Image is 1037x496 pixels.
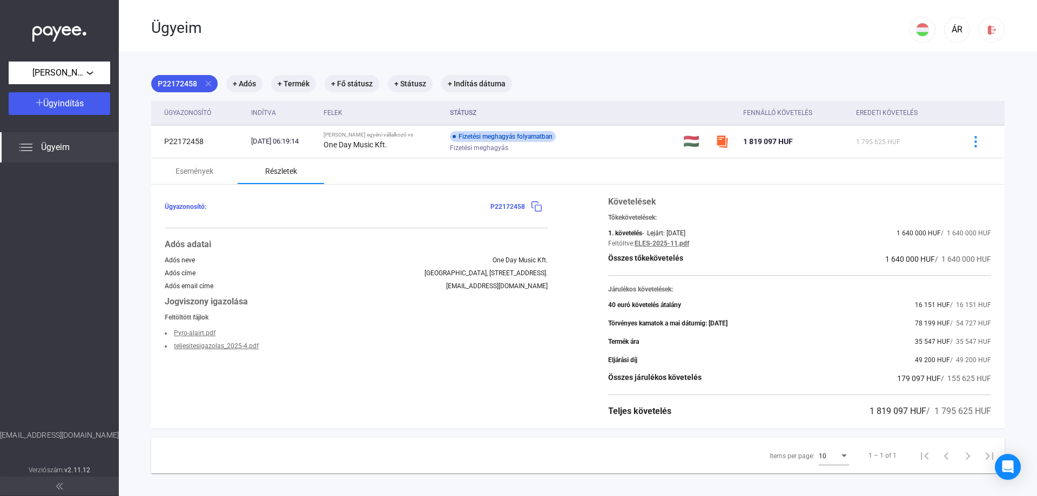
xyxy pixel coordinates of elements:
td: 🇭🇺 [679,125,711,158]
span: [PERSON_NAME] egyéni vállalkozó [32,66,86,79]
div: Fennálló követelés [743,106,812,119]
div: Ügyazonosító [164,106,211,119]
div: 40 euró követelés átalány [608,301,681,309]
mat-chip: + Adós [226,75,262,92]
div: ÁR [948,23,966,36]
div: Feltöltve: [608,240,635,247]
div: Adós címe [165,269,196,277]
span: 10 [819,452,826,460]
img: HU [916,23,929,36]
img: copy-blue [531,201,542,212]
div: [EMAIL_ADDRESS][DOMAIN_NAME] [446,282,548,290]
a: teljesitesigazolas_2025-4.pdf [174,342,259,350]
button: logout-red [979,17,1005,43]
img: logout-red [986,24,998,36]
span: 1 795 625 HUF [856,138,900,146]
td: P22172458 [151,125,247,158]
div: Open Intercom Messenger [995,454,1021,480]
div: Indítva [251,106,315,119]
mat-chip: P22172458 [151,75,218,92]
span: / 1 640 000 HUF [941,229,991,237]
div: [GEOGRAPHIC_DATA], [STREET_ADDRESS]. [425,269,548,277]
button: Next page [957,445,979,466]
div: One Day Music Kft. [493,256,548,264]
div: Törvényes kamatok a mai dátumig: [DATE] [608,320,728,327]
div: Adós neve [165,256,195,264]
div: Indítva [251,106,276,119]
span: P22172458 [490,203,525,210]
div: [DATE] 06:19:14 [251,136,315,147]
strong: v2.11.12 [64,466,90,474]
div: Összes járulékos követelés [608,372,702,385]
div: Felek [324,106,442,119]
div: Termék ára [608,338,639,345]
button: First page [914,445,935,466]
span: 49 200 HUF [915,356,950,364]
span: / 16 151 HUF [950,301,991,309]
button: Ügyindítás [9,92,110,115]
img: arrow-double-left-grey.svg [56,483,63,490]
mat-select: Items per page: [819,449,849,462]
div: Adós adatai [165,238,548,251]
div: Követelések [608,195,991,208]
div: Fizetési meghagyás folyamatban [450,131,556,142]
button: ÁR [944,17,970,43]
span: 1 819 097 HUF [743,137,793,146]
button: HU [910,17,935,43]
mat-chip: + Fő státusz [325,75,379,92]
strong: One Day Music Kft. [324,140,387,149]
div: Items per page: [770,450,814,463]
span: 1 819 097 HUF [870,406,926,416]
span: Ügyindítás [43,98,84,108]
img: list.svg [19,141,32,154]
span: Fizetési meghagyás [450,141,508,154]
mat-chip: + Termék [271,75,316,92]
img: szamlazzhu-mini [716,135,729,148]
div: Összes tőkekövetelés [608,253,683,266]
div: Eredeti követelés [856,106,918,119]
div: Felek [324,106,342,119]
img: plus-white.svg [36,99,43,106]
div: Tőkekövetelések: [608,214,991,221]
span: Ügyeim [41,141,70,154]
span: / 35 547 HUF [950,338,991,345]
button: more-blue [964,130,987,153]
div: Jogviszony igazolása [165,295,548,308]
span: 16 151 HUF [915,301,950,309]
span: 179 097 HUF [897,374,941,383]
div: Események [176,165,213,178]
div: [PERSON_NAME] egyéni vállalkozó vs [324,132,442,138]
div: Ügyazonosító [164,106,243,119]
mat-icon: close [204,79,213,89]
div: Feltöltött fájlok [165,314,548,321]
a: ELES-2025-11.pdf [635,240,689,247]
span: 78 199 HUF [915,320,950,327]
button: [PERSON_NAME] egyéni vállalkozó [9,62,110,84]
div: Eljárási díj [608,356,637,364]
div: Fennálló követelés [743,106,847,119]
span: / 155 625 HUF [941,374,991,383]
div: Eredeti követelés [856,106,951,119]
div: Teljes követelés [608,405,671,418]
span: / 1 640 000 HUF [935,255,991,263]
mat-chip: + Indítás dátuma [441,75,512,92]
img: more-blue [970,136,981,147]
span: Ügyazonosító: [165,203,206,210]
div: Adós email címe [165,282,213,290]
span: / 49 200 HUF [950,356,991,364]
button: Last page [979,445,1000,466]
mat-chip: + Státusz [388,75,433,92]
div: 1 – 1 of 1 [868,449,897,462]
th: Státusz [446,101,679,125]
div: - Lejárt: [DATE] [642,229,685,237]
button: copy-blue [525,195,548,218]
div: Ügyeim [151,19,910,37]
span: / 54 727 HUF [950,320,991,327]
div: 1. követelés [608,229,642,237]
div: Részletek [265,165,297,178]
span: / 1 795 625 HUF [926,406,991,416]
a: Pyro-alairt.pdf [174,329,216,337]
span: 1 640 000 HUF [897,229,941,237]
span: 35 547 HUF [915,338,950,345]
span: 1 640 000 HUF [885,255,935,263]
